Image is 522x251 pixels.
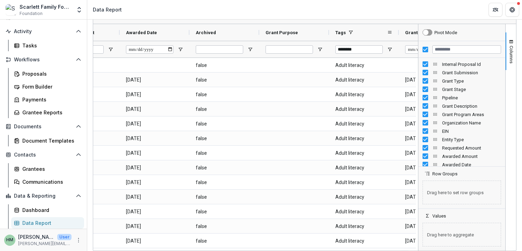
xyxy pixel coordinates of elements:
[405,190,462,204] span: [DATE]
[405,131,462,146] span: [DATE]
[266,45,313,54] input: Grant Purpose Filter Input
[418,160,505,169] div: Awarded Date Column
[418,219,505,251] div: Values
[11,176,84,188] a: Communications
[22,206,79,214] div: Dashboard
[418,127,505,135] div: EIN Column
[335,131,393,146] span: Adult literacy
[442,129,501,134] span: EIN
[432,171,457,176] span: Row Groups
[196,102,253,116] span: false
[247,47,253,52] button: Open Filter Menu
[405,102,462,116] span: [DATE]
[335,205,393,219] span: Adult literacy
[22,109,79,116] div: Grantee Reports
[126,45,173,54] input: Awarded Date Filter Input
[3,26,84,37] button: Open Activity
[405,161,462,175] span: [DATE]
[418,93,505,102] div: Pipeline Column
[418,176,505,208] div: Row Groups
[20,10,43,17] span: Foundation
[442,78,501,84] span: Grant Type
[22,42,79,49] div: Tasks
[22,137,79,144] div: Document Templates
[423,223,501,246] span: Drag here to aggregate
[335,30,346,35] span: Tags
[442,70,501,75] span: Grant Submission
[196,234,253,248] span: false
[14,152,73,158] span: Contacts
[11,81,84,92] a: Form Builder
[405,88,462,102] span: [DATE]
[335,219,393,234] span: Adult literacy
[126,117,183,131] span: [DATE]
[11,163,84,175] a: Grantees
[178,47,183,52] button: Open Filter Menu
[18,241,72,247] p: [PERSON_NAME][EMAIL_ADDRESS][DOMAIN_NAME]
[405,219,462,234] span: [DATE]
[14,124,73,130] span: Documents
[18,233,54,241] p: [PERSON_NAME]
[442,120,501,125] span: Organization Name
[196,88,253,102] span: false
[266,30,298,35] span: Grant Purpose
[418,119,505,127] div: Organization Name Column
[335,234,393,248] span: Adult literacy
[6,4,17,15] img: Scarlett Family Foundation
[126,73,183,87] span: [DATE]
[335,58,393,73] span: Adult literacy
[442,112,501,117] span: Grant Program Areas
[11,94,84,105] a: Payments
[196,58,253,73] span: false
[22,219,79,227] div: Data Report
[74,236,83,244] button: More
[11,204,84,216] a: Dashboard
[196,131,253,146] span: false
[405,175,462,190] span: [DATE]
[126,161,183,175] span: [DATE]
[196,190,253,204] span: false
[405,146,462,160] span: [DATE]
[405,30,429,35] span: Grant Start
[22,96,79,103] div: Payments
[126,131,183,146] span: [DATE]
[20,3,72,10] div: Scarlett Family Foundation
[126,205,183,219] span: [DATE]
[335,88,393,102] span: Adult literacy
[196,161,253,175] span: false
[335,117,393,131] span: Adult literacy
[335,190,393,204] span: Adult literacy
[22,83,79,90] div: Form Builder
[442,162,501,167] span: Awarded Date
[126,88,183,102] span: [DATE]
[442,154,501,159] span: Awarded Amount
[335,73,393,87] span: Adult literacy
[335,102,393,116] span: Adult literacy
[11,68,84,79] a: Proposals
[14,193,73,199] span: Data & Reporting
[14,29,73,35] span: Activity
[196,219,253,234] span: false
[418,110,505,119] div: Grant Program Areas Column
[11,40,84,51] a: Tasks
[196,117,253,131] span: false
[90,5,125,15] nav: breadcrumb
[3,54,84,65] button: Open Workflows
[126,102,183,116] span: [DATE]
[196,175,253,190] span: false
[57,234,72,240] p: User
[442,95,501,100] span: Pipeline
[6,238,13,242] div: Haley Miller
[442,145,501,151] span: Requested Amount
[126,219,183,234] span: [DATE]
[74,3,84,17] button: Open entity switcher
[442,104,501,109] span: Grant Description
[423,181,501,204] span: Drag here to set row groups
[11,135,84,146] a: Document Templates
[3,190,84,201] button: Open Data & Reporting
[418,152,505,160] div: Awarded Amount Column
[126,190,183,204] span: [DATE]
[196,205,253,219] span: false
[126,175,183,190] span: [DATE]
[196,45,243,54] input: Archived Filter Input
